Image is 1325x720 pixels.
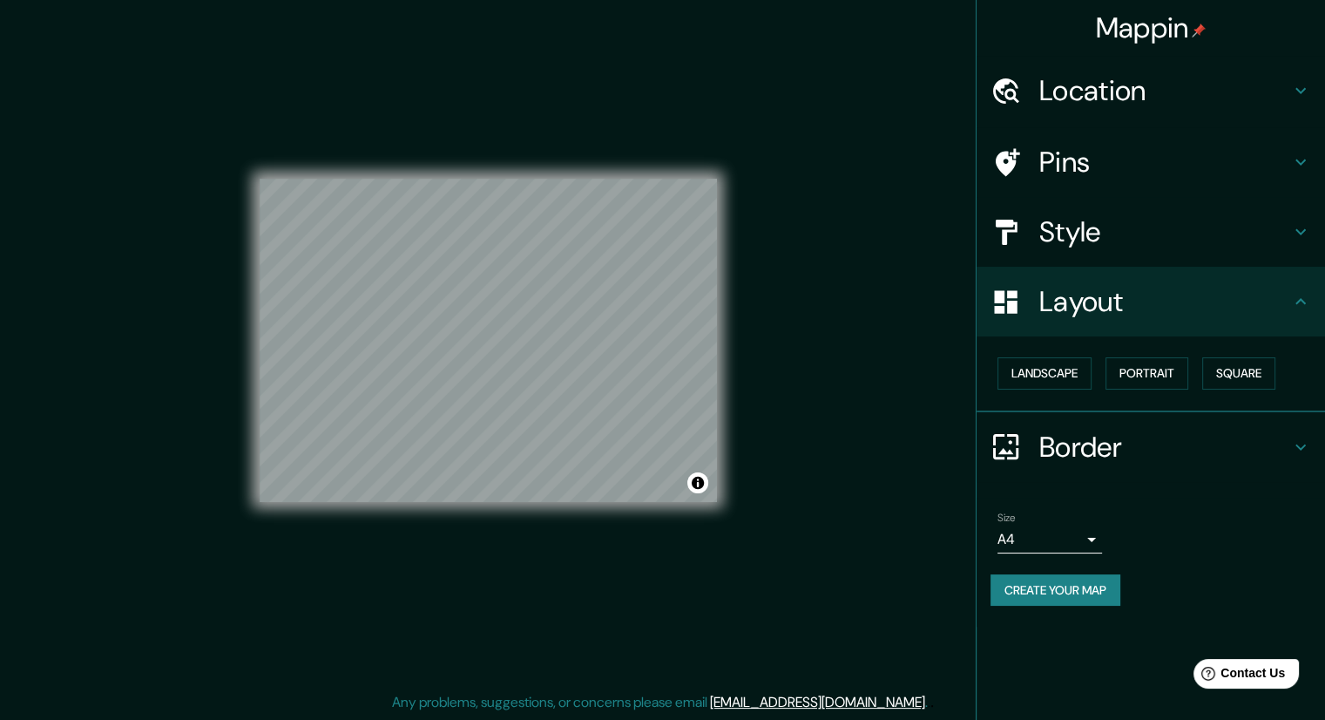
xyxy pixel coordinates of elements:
[1039,214,1290,249] h4: Style
[687,472,708,493] button: Toggle attribution
[1105,357,1188,390] button: Portrait
[997,526,1102,554] div: A4
[1096,10,1207,45] h4: Mappin
[1039,430,1290,465] h4: Border
[977,56,1325,126] div: Location
[1192,24,1206,37] img: pin-icon.png
[997,510,1016,525] label: Size
[990,574,1120,607] button: Create your map
[930,692,934,713] div: .
[977,197,1325,267] div: Style
[1170,652,1306,701] iframe: Help widget launcher
[1039,284,1290,319] h4: Layout
[977,127,1325,197] div: Pins
[710,693,925,711] a: [EMAIL_ADDRESS][DOMAIN_NAME]
[977,267,1325,336] div: Layout
[1039,145,1290,180] h4: Pins
[392,692,928,713] p: Any problems, suggestions, or concerns please email .
[1202,357,1275,390] button: Square
[997,357,1092,390] button: Landscape
[260,179,717,502] canvas: Map
[1039,73,1290,108] h4: Location
[928,692,930,713] div: .
[977,412,1325,482] div: Border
